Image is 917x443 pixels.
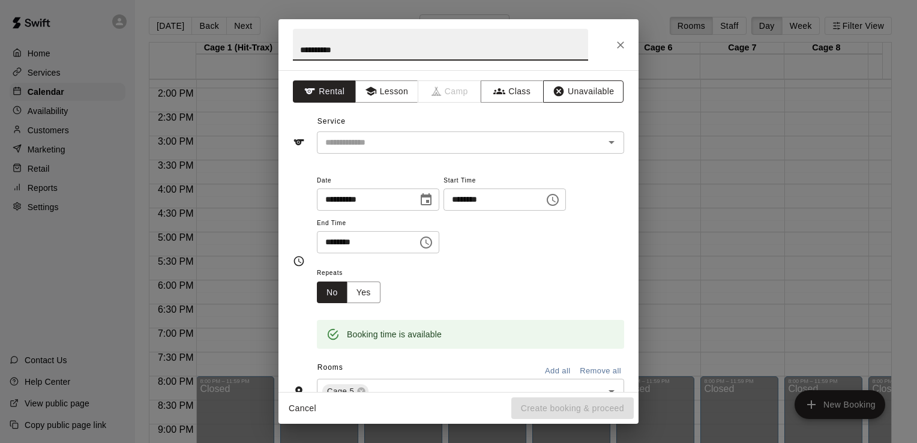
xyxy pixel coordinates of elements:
button: Lesson [355,80,418,103]
button: Unavailable [543,80,624,103]
button: Open [603,134,620,151]
div: Cage 5 [322,384,368,399]
svg: Timing [293,255,305,267]
button: Rental [293,80,356,103]
svg: Rooms [293,385,305,397]
button: No [317,282,347,304]
div: Booking time is available [347,324,442,345]
span: Start Time [443,173,566,189]
span: Cage 5 [322,385,359,397]
span: Camps can only be created in the Services page [418,80,481,103]
span: Service [317,117,346,125]
button: Class [481,80,544,103]
button: Choose time, selected time is 8:00 PM [414,231,438,255]
span: Rooms [317,363,343,372]
button: Choose date, selected date is Sep 17, 2025 [414,188,438,212]
svg: Service [293,136,305,148]
span: Repeats [317,265,390,282]
button: Cancel [283,397,322,420]
span: End Time [317,215,439,232]
button: Choose time, selected time is 6:00 PM [541,188,565,212]
span: Date [317,173,439,189]
button: Close [610,34,631,56]
button: Yes [347,282,380,304]
button: Remove all [577,362,624,381]
button: Open [603,383,620,400]
div: outlined button group [317,282,380,304]
button: Add all [538,362,577,381]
